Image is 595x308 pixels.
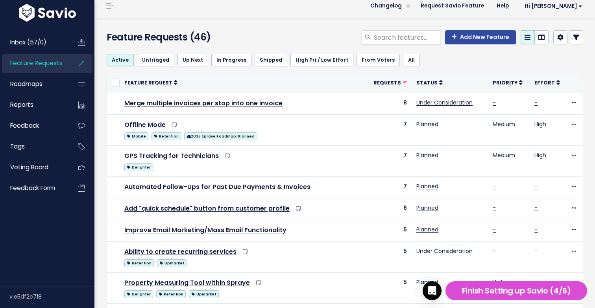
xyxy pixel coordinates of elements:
[493,79,517,86] span: Priority
[416,278,438,286] a: Planned
[10,80,42,88] span: Roadmaps
[534,182,538,190] a: -
[525,3,582,9] span: Hi [PERSON_NAME]
[157,259,187,267] span: Upmarket
[2,96,65,114] a: Reports
[368,114,412,145] td: 7
[534,99,538,106] a: -
[124,182,310,191] a: Automated Follow-Ups for Past Due Payments & Invoices
[152,132,181,140] span: Retention
[124,225,286,235] a: Improve Email Marketing/Mass Email Functionality
[189,289,218,299] a: Upmarket
[10,184,55,192] span: Feedback form
[2,54,65,72] a: Feature Requests
[534,278,538,286] a: -
[124,151,219,160] a: GPS Tracking for Technicians
[9,286,94,307] div: v.e5df2c718
[403,54,420,66] a: All
[124,79,177,86] a: Feature Request
[177,54,208,66] a: Up Next
[107,54,134,66] a: Active
[534,120,546,128] a: High
[373,79,407,86] a: Requests
[10,59,63,67] span: Feature Requests
[124,259,154,267] span: Retention
[493,120,515,128] a: Medium
[416,79,438,86] span: Status
[416,182,438,190] a: Planned
[124,289,153,299] a: Delighter
[534,247,538,255] a: -
[493,79,523,86] a: Priority
[156,289,186,299] a: Retention
[10,101,33,109] span: Reports
[368,242,412,273] td: 5
[373,30,440,44] input: Search features...
[368,198,412,220] td: 6
[493,204,496,212] a: -
[124,120,166,129] a: Offline Mode
[2,117,65,135] a: Feedback
[534,151,546,159] a: High
[124,132,148,140] span: Mobile
[416,99,473,106] a: Under Consideration
[124,99,283,108] a: Merge multiple invoices per stop into one invoice
[124,247,237,256] a: Ability to create recurring services
[124,162,153,172] a: Delighter
[211,54,251,66] a: In Progress
[124,131,148,141] a: Mobile
[416,151,438,159] a: Planned
[2,33,65,51] a: Inbox (57/0)
[137,54,174,66] a: Untriaged
[493,225,496,233] a: -
[124,278,250,287] a: Property Measuring Tool within Spraye
[189,290,218,298] span: Upmarket
[534,225,538,233] a: -
[124,258,154,268] a: Retention
[534,79,560,86] a: Effort
[493,151,515,159] a: Medium
[124,163,153,171] span: Delighter
[124,290,153,298] span: Delighter
[368,176,412,198] td: 7
[156,290,186,298] span: Retention
[357,54,400,66] a: From Voters
[2,137,65,156] a: Tags
[368,145,412,176] td: 7
[184,132,257,140] span: 2026 Spraye Roadmap: Planned
[10,38,46,46] span: Inbox (57/0)
[17,4,78,22] img: logo-white.9d6f32f41409.svg
[368,273,412,304] td: 5
[368,93,412,114] td: 8
[368,220,412,242] td: 5
[290,54,353,66] a: High Pri / Low Effort
[152,131,181,141] a: Retention
[10,163,48,171] span: Voting Board
[124,79,172,86] span: Feature Request
[373,79,401,86] span: Requests
[423,281,442,300] div: Open Intercom Messenger
[416,79,443,86] a: Status
[10,142,25,150] span: Tags
[2,179,65,197] a: Feedback form
[2,158,65,176] a: Voting Board
[416,204,438,212] a: Planned
[416,225,438,233] a: Planned
[107,30,258,44] h4: Feature Requests (46)
[493,247,496,255] a: -
[370,3,402,9] span: Changelog
[10,121,39,130] span: Feedback
[493,99,496,106] a: -
[534,204,538,212] a: -
[449,285,584,297] h5: Finish Setting up Savio (4/6)
[124,204,290,213] a: Add "quick schedule" button from customer profile
[107,54,583,66] ul: Filter feature requests
[445,30,516,44] a: Add New Feature
[157,258,187,268] a: Upmarket
[255,54,287,66] a: Shipped
[2,75,65,93] a: Roadmaps
[493,278,504,286] a: High
[184,131,257,141] a: 2026 Spraye Roadmap: Planned
[416,120,438,128] a: Planned
[493,182,496,190] a: -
